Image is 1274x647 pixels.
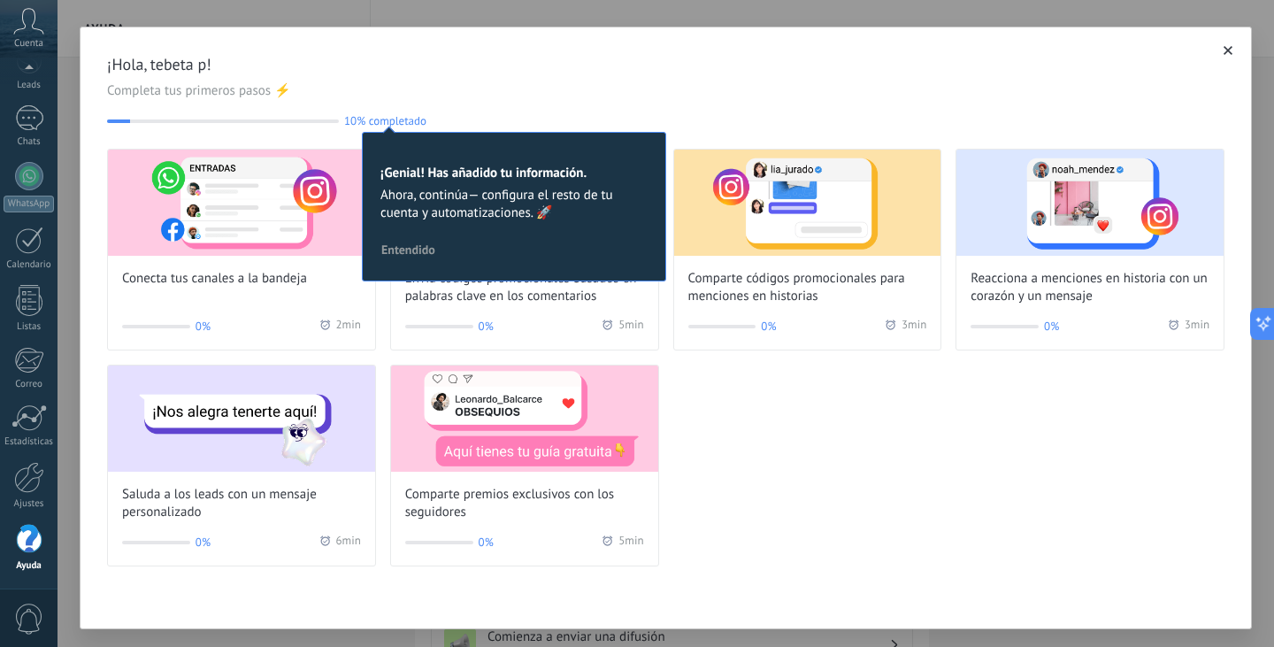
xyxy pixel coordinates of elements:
[4,321,55,333] div: Listas
[4,136,55,148] div: Chats
[405,270,644,305] span: Envía códigos promocionales basados en palabras clave en los comentarios
[14,38,43,50] span: Cuenta
[1185,318,1209,335] span: 3 min
[4,436,55,448] div: Estadísticas
[380,165,648,181] h2: ¡Genial! Has añadido tu información.
[196,534,211,551] span: 0%
[107,54,1224,75] span: ¡Hola, tebeta p!
[479,534,494,551] span: 0%
[4,259,55,271] div: Calendario
[405,486,644,521] span: Comparte premios exclusivos con los seguidores
[344,114,426,127] span: 10% completado
[381,243,435,256] span: Entendido
[618,318,643,335] span: 5 min
[956,150,1224,256] img: React to story mentions with a heart and personalized message
[107,82,1224,100] span: Completa tus primeros pasos ⚡
[4,560,55,572] div: Ayuda
[902,318,926,335] span: 3 min
[4,196,54,212] div: WhatsApp
[380,187,648,222] span: Ahora, continúa— configura el resto de tu cuenta y automatizaciones. 🚀
[971,270,1209,305] span: Reacciona a menciones en historia con un corazón y un mensaje
[688,270,927,305] span: Comparte códigos promocionales para menciones en historias
[674,150,941,256] img: Share promo codes for story mentions
[196,318,211,335] span: 0%
[761,318,776,335] span: 0%
[391,366,658,472] img: Share exclusive rewards with followers
[336,318,361,335] span: 2 min
[4,498,55,510] div: Ajustes
[373,236,443,263] button: Entendido
[4,80,55,91] div: Leads
[122,486,361,521] span: Saluda a los leads con un mensaje personalizado
[336,534,361,551] span: 6 min
[618,534,643,551] span: 5 min
[108,150,375,256] img: Connect your channels to the inbox
[479,318,494,335] span: 0%
[4,379,55,390] div: Correo
[122,270,307,288] span: Conecta tus canales a la bandeja
[108,366,375,472] img: Greet leads with a custom message (Wizard onboarding modal)
[1044,318,1059,335] span: 0%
